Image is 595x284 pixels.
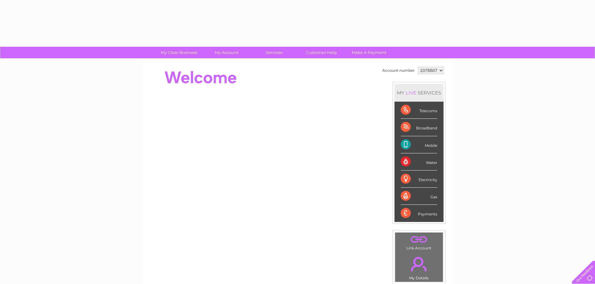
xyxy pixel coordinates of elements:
[381,65,416,76] td: Account number
[401,188,437,205] div: Gas
[153,47,205,58] a: My Clear Business
[404,90,418,96] div: LIVE
[248,47,300,58] a: Services
[401,136,437,153] div: Mobile
[343,47,395,58] a: Make A Payment
[296,47,347,58] a: Customer Help
[397,253,441,275] a: .
[201,47,252,58] a: My Account
[395,252,443,282] td: My Details
[397,234,441,245] a: .
[394,84,444,102] div: MY SERVICES
[401,171,437,188] div: Electricity
[395,232,443,252] td: Link Account
[401,153,437,171] div: Water
[401,205,437,222] div: Payments
[401,119,437,136] div: Broadband
[401,102,437,119] div: Telecoms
